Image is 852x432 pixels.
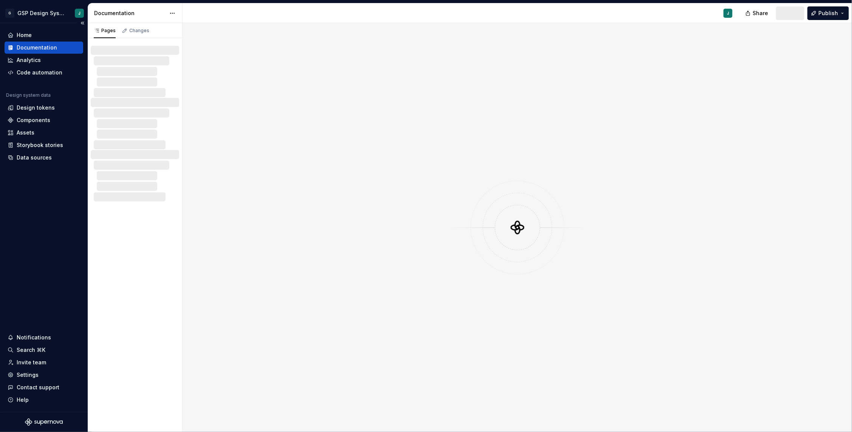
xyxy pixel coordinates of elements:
[5,381,83,393] button: Contact support
[5,9,14,18] div: G
[5,356,83,369] a: Invite team
[17,104,55,111] div: Design tokens
[5,152,83,164] a: Data sources
[94,9,166,17] div: Documentation
[6,92,51,98] div: Design system data
[818,9,838,17] span: Publish
[5,29,83,41] a: Home
[753,9,768,17] span: Share
[17,141,63,149] div: Storybook stories
[17,346,45,354] div: Search ⌘K
[2,5,86,21] button: GGSP Design SystemJ
[25,418,63,426] svg: Supernova Logo
[94,28,116,34] div: Pages
[5,42,83,54] a: Documentation
[17,371,39,379] div: Settings
[17,44,57,51] div: Documentation
[17,9,66,17] div: GSP Design System
[5,139,83,151] a: Storybook stories
[5,102,83,114] a: Design tokens
[742,6,773,20] button: Share
[17,116,50,124] div: Components
[5,344,83,356] button: Search ⌘K
[78,10,81,16] div: J
[5,54,83,66] a: Analytics
[17,129,34,136] div: Assets
[5,331,83,344] button: Notifications
[5,394,83,406] button: Help
[17,69,62,76] div: Code automation
[5,369,83,381] a: Settings
[17,396,29,404] div: Help
[17,154,52,161] div: Data sources
[727,10,729,16] div: J
[5,114,83,126] a: Components
[77,18,88,28] button: Collapse sidebar
[17,384,59,391] div: Contact support
[17,56,41,64] div: Analytics
[17,31,32,39] div: Home
[5,127,83,139] a: Assets
[807,6,849,20] button: Publish
[17,334,51,341] div: Notifications
[5,67,83,79] a: Code automation
[129,28,149,34] div: Changes
[17,359,46,366] div: Invite team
